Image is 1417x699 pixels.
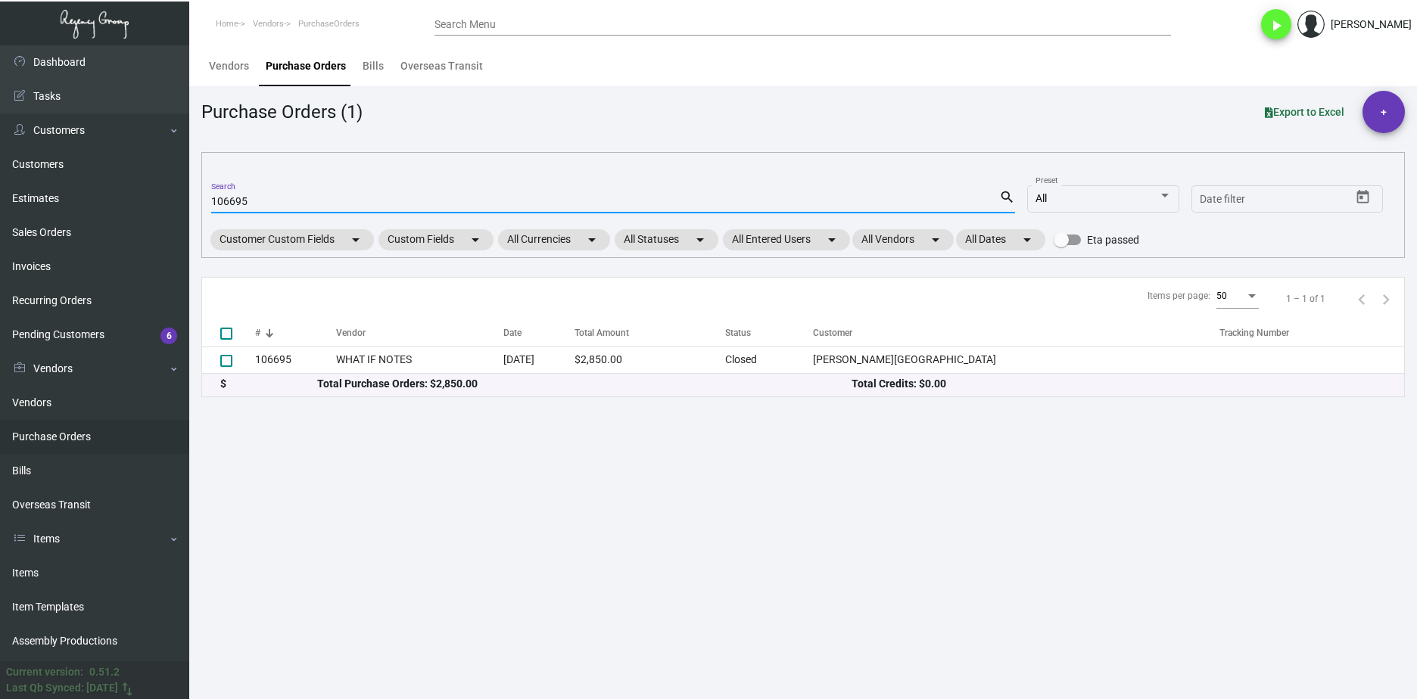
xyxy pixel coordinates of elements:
div: Purchase Orders (1) [201,98,363,126]
div: $ [220,376,317,392]
button: play_arrow [1261,9,1291,39]
mat-chip: Custom Fields [378,229,494,250]
div: Total Amount [575,326,629,340]
div: Tracking Number [1219,326,1404,340]
div: Bills [363,58,384,74]
div: Customer [813,326,1219,340]
div: Last Qb Synced: [DATE] [6,680,118,696]
span: Home [216,19,238,29]
div: Total Credits: $0.00 [852,376,1386,392]
button: Open calendar [1351,185,1375,210]
button: Previous page [1350,287,1374,311]
mat-chip: All Statuses [615,229,718,250]
div: Total Amount [575,326,726,340]
div: [PERSON_NAME] [1331,17,1412,33]
mat-icon: arrow_drop_down [926,231,945,249]
input: Start date [1200,194,1247,206]
td: $2,850.00 [575,346,726,373]
mat-select: Items per page: [1216,291,1259,302]
i: play_arrow [1267,17,1285,35]
td: WHAT IF NOTES [336,346,504,373]
td: [DATE] [503,346,574,373]
div: Vendors [209,58,249,74]
div: Overseas Transit [400,58,483,74]
div: # [255,326,260,340]
div: 1 – 1 of 1 [1286,292,1325,306]
span: All [1035,192,1047,204]
img: admin@bootstrapmaster.com [1297,11,1325,38]
mat-icon: arrow_drop_down [347,231,365,249]
div: Current version: [6,664,83,680]
span: + [1381,91,1387,133]
mat-chip: All Vendors [852,229,954,250]
td: [PERSON_NAME][GEOGRAPHIC_DATA] [813,346,1219,373]
mat-icon: arrow_drop_down [1018,231,1036,249]
span: 50 [1216,290,1227,301]
mat-icon: arrow_drop_down [691,231,709,249]
div: 0.51.2 [89,664,120,680]
mat-chip: All Entered Users [723,229,850,250]
button: + [1362,91,1405,133]
mat-icon: search [999,188,1015,207]
div: Date [503,326,522,340]
mat-chip: Customer Custom Fields [210,229,374,250]
mat-chip: All Currencies [498,229,610,250]
div: Tracking Number [1219,326,1289,340]
button: Export to Excel [1253,98,1356,126]
div: Vendor [336,326,366,340]
div: Items per page: [1148,289,1210,303]
td: Closed [725,346,812,373]
div: Customer [813,326,852,340]
span: Eta passed [1087,231,1139,249]
button: Next page [1374,287,1398,311]
mat-icon: arrow_drop_down [823,231,841,249]
input: End date [1260,194,1332,206]
mat-chip: All Dates [956,229,1045,250]
div: Status [725,326,812,340]
div: Purchase Orders [266,58,346,74]
span: Export to Excel [1265,106,1344,118]
mat-icon: arrow_drop_down [466,231,484,249]
div: Vendor [336,326,504,340]
div: Date [503,326,574,340]
div: # [255,326,336,340]
span: PurchaseOrders [298,19,360,29]
td: 106695 [255,346,336,373]
span: Vendors [253,19,284,29]
div: Status [725,326,751,340]
div: Total Purchase Orders: $2,850.00 [317,376,852,392]
mat-icon: arrow_drop_down [583,231,601,249]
